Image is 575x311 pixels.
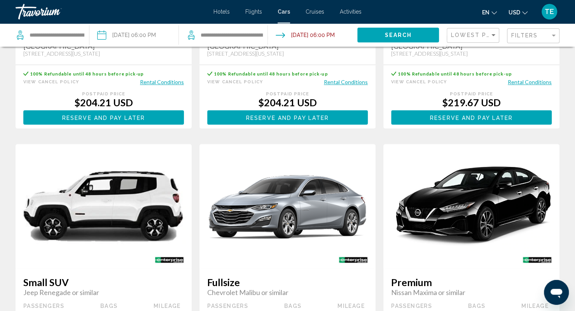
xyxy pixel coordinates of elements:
[521,302,552,309] div: Mileage
[391,78,447,86] button: View Cancel Policy
[23,276,184,288] span: Small SUV
[515,251,559,269] img: ENTERPRISE
[207,276,368,288] span: Fullsize
[23,50,184,57] div: [STREET_ADDRESS][US_STATE]
[207,91,368,97] div: Postpaid Price
[306,9,324,15] a: Cruises
[337,302,368,309] div: Mileage
[207,50,368,57] div: [STREET_ADDRESS][US_STATE]
[398,71,512,76] span: 100% Refundable until 48 hours before pick-up
[100,302,118,309] div: Bags
[324,78,368,86] button: Rental Conditions
[199,162,376,251] img: primary.png
[23,112,184,121] a: Reserve and pay later
[545,8,554,16] span: TE
[23,288,184,297] span: Jeep Renegade or similar
[16,167,192,245] img: primary.png
[509,9,520,16] span: USD
[62,114,145,121] span: Reserve and pay later
[207,288,368,297] span: Chevrolet Malibu or similar
[154,302,184,309] div: Mileage
[507,28,559,44] button: Filter
[140,78,184,86] button: Rental Conditions
[207,112,368,121] a: Reserve and pay later
[391,302,432,309] div: Passengers
[384,32,412,39] span: Search
[23,78,79,86] button: View Cancel Policy
[23,97,184,108] div: $204.21 USD
[245,9,262,15] a: Flights
[357,28,439,42] button: Search
[468,302,486,309] div: Bags
[23,91,184,97] div: Postpaid Price
[391,97,552,108] div: $219.67 USD
[214,71,328,76] span: 100% Refundable until 48 hours before pick-up
[482,7,497,18] button: Change language
[246,114,329,121] span: Reserve and pay later
[284,302,302,309] div: Bags
[276,23,334,47] button: Drop-off date: Sep 08, 2025 06:00 PM
[23,110,184,125] button: Reserve and pay later
[391,91,552,97] div: Postpaid Price
[207,78,263,86] button: View Cancel Policy
[23,302,64,309] div: Passengers
[511,32,538,39] span: Filters
[391,110,552,125] button: Reserve and pay later
[391,112,552,121] a: Reserve and pay later
[340,9,362,15] a: Activities
[391,276,552,288] span: Premium
[509,7,528,18] button: Change currency
[451,32,497,39] mat-select: Sort by
[391,288,552,297] span: Nissan Maxima or similar
[383,162,559,251] img: primary.png
[278,9,290,15] a: Cars
[207,302,248,309] div: Passengers
[207,97,368,108] div: $204.21 USD
[482,9,489,16] span: en
[30,71,144,76] span: 100% Refundable until 48 hours before pick-up
[451,32,501,38] span: Lowest Price
[147,251,192,269] img: ENTERPRISE
[207,110,368,125] button: Reserve and pay later
[391,50,552,57] div: [STREET_ADDRESS][US_STATE]
[508,78,552,86] button: Rental Conditions
[331,251,376,269] img: ENTERPRISE
[97,23,156,47] button: Pickup date: Sep 05, 2025 06:00 PM
[430,114,513,121] span: Reserve and pay later
[539,4,559,20] button: User Menu
[544,280,569,305] iframe: Button to launch messaging window
[16,4,206,19] a: Travorium
[213,9,230,15] a: Hotels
